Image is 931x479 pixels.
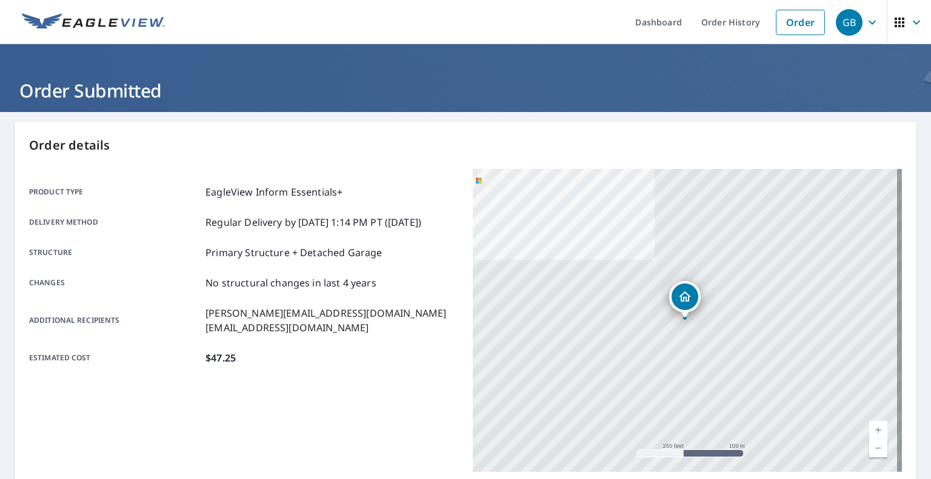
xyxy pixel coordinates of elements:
p: No structural changes in last 4 years [205,276,376,290]
div: GB [836,9,863,36]
a: Order [776,10,825,35]
a: Current Level 17, Zoom Out [869,439,887,457]
div: Dropped pin, building 1, Residential property, 4520 Fairfax Ave Dallas, TX 75205 [669,281,701,319]
p: Additional recipients [29,306,201,335]
p: Structure [29,245,201,260]
p: [EMAIL_ADDRESS][DOMAIN_NAME] [205,320,446,335]
h1: Order Submitted [15,78,916,103]
p: [PERSON_NAME][EMAIL_ADDRESS][DOMAIN_NAME] [205,306,446,320]
p: $47.25 [205,351,236,365]
p: Order details [29,136,902,154]
p: Regular Delivery by [DATE] 1:14 PM PT ([DATE]) [205,215,421,230]
p: EagleView Inform Essentials+ [205,185,342,199]
img: EV Logo [22,13,165,31]
p: Delivery method [29,215,201,230]
a: Current Level 17, Zoom In [869,421,887,439]
p: Estimated cost [29,351,201,365]
p: Changes [29,276,201,290]
p: Product type [29,185,201,199]
p: Primary Structure + Detached Garage [205,245,382,260]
